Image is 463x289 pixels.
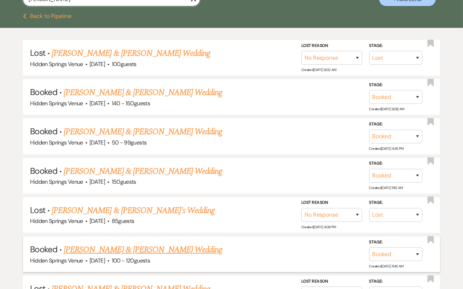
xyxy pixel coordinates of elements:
[369,185,403,190] span: Created: [DATE] 11:10 AM
[64,243,222,256] a: [PERSON_NAME] & [PERSON_NAME] Wedding
[89,139,105,146] span: [DATE]
[369,107,404,111] span: Created: [DATE] 9:08 AM
[89,100,105,107] span: [DATE]
[369,238,422,246] label: Stage:
[112,60,137,68] span: 100 guests
[30,257,83,264] span: Hidden Springs Venue
[301,199,362,207] label: Lost Reason
[369,264,404,269] span: Created: [DATE] 11:45 AM
[112,100,150,107] span: 140 - 150 guests
[30,60,83,68] span: Hidden Springs Venue
[23,13,71,19] button: Back to Pipeline
[369,160,422,167] label: Stage:
[30,87,57,98] span: Booked
[52,47,210,60] a: [PERSON_NAME] & [PERSON_NAME] Wedding
[369,120,422,128] label: Stage:
[64,86,222,99] a: [PERSON_NAME] & [PERSON_NAME] Wedding
[30,217,83,225] span: Hidden Springs Venue
[30,244,57,255] span: Booked
[89,178,105,185] span: [DATE]
[89,257,105,264] span: [DATE]
[30,100,83,107] span: Hidden Springs Venue
[64,165,222,178] a: [PERSON_NAME] & [PERSON_NAME] Wedding
[112,178,136,185] span: 150 guests
[369,199,422,207] label: Stage:
[301,67,336,72] span: Created: [DATE] 9:02 AM
[301,225,336,229] span: Created: [DATE] 4:09 PM
[30,47,45,58] span: Lost
[369,278,422,285] label: Stage:
[52,204,215,217] a: [PERSON_NAME] & [PERSON_NAME]'s Wedding
[301,278,362,285] label: Lost Reason
[64,125,222,138] a: [PERSON_NAME] & [PERSON_NAME] Wedding
[30,205,45,216] span: Lost
[89,217,105,225] span: [DATE]
[112,139,147,146] span: 50 - 99 guests
[30,178,83,185] span: Hidden Springs Venue
[112,217,134,225] span: 85 guests
[369,146,404,151] span: Created: [DATE] 4:45 PM
[89,60,105,68] span: [DATE]
[369,81,422,89] label: Stage:
[30,165,57,176] span: Booked
[369,42,422,50] label: Stage:
[112,257,150,264] span: 100 - 120 guests
[30,139,83,146] span: Hidden Springs Venue
[30,126,57,137] span: Booked
[301,42,362,50] label: Lost Reason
